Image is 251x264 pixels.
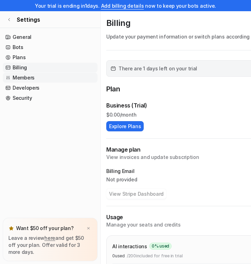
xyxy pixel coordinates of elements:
img: x [86,226,91,231]
img: calender-icon.svg [111,66,116,71]
a: Developers [3,83,98,93]
span: There are 1 days left on your trial [119,65,197,72]
p: 0 used [112,253,125,259]
img: star [8,225,14,231]
a: Billing [3,63,98,72]
button: View Stripe Dashboard [106,189,166,199]
a: Plans [3,53,98,62]
span: 0 % used [149,243,172,250]
a: Security [3,93,98,103]
a: Bots [3,42,98,52]
p: Business (Trial) [106,101,147,110]
p: / 200 included for free in trial [127,253,183,259]
a: Members [3,73,98,83]
a: Add billing details [101,3,144,9]
a: General [3,32,98,42]
span: Settings [17,15,40,24]
p: AI interactions [112,243,147,250]
button: Explore Plans [106,121,144,131]
a: here [44,235,55,241]
p: Leave a review and get $50 off your plan. Offer valid for 3 more days. [8,235,92,256]
p: Want $50 off your plan? [16,225,74,232]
